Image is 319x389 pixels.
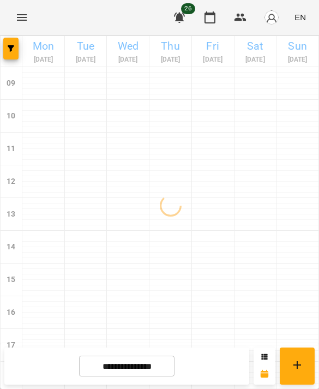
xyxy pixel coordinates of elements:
h6: 12 [7,176,15,188]
h6: Thu [151,38,190,55]
img: avatar_s.png [264,10,279,25]
h6: Sat [236,38,275,55]
button: EN [290,7,310,27]
h6: Wed [109,38,147,55]
h6: 14 [7,241,15,253]
h6: Tue [67,38,105,55]
h6: 16 [7,307,15,319]
h6: [DATE] [24,55,63,65]
h6: 15 [7,274,15,286]
span: EN [294,11,306,23]
h6: 11 [7,143,15,155]
h6: 13 [7,208,15,220]
h6: [DATE] [278,55,317,65]
span: 26 [181,3,195,14]
h6: 09 [7,77,15,89]
button: Menu [9,4,35,31]
h6: 10 [7,110,15,122]
h6: [DATE] [194,55,232,65]
h6: Mon [24,38,63,55]
h6: [DATE] [151,55,190,65]
h6: [DATE] [67,55,105,65]
h6: 17 [7,339,15,351]
h6: [DATE] [236,55,275,65]
h6: [DATE] [109,55,147,65]
h6: Sun [278,38,317,55]
h6: Fri [194,38,232,55]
